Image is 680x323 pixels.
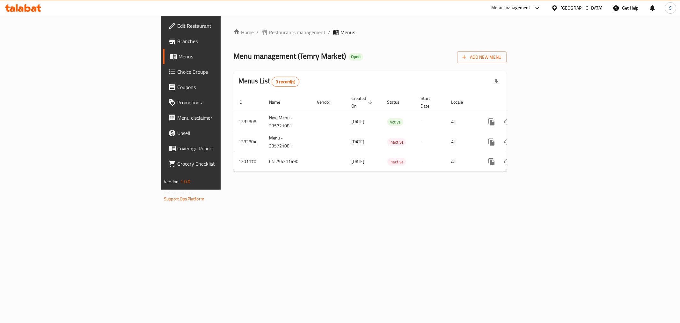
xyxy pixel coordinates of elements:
a: Restaurants management [261,28,325,36]
a: Upsell [163,125,274,141]
span: Created On [351,94,374,110]
span: Get support on: [164,188,193,197]
span: Coverage Report [177,145,269,152]
a: Promotions [163,95,274,110]
span: Choice Groups [177,68,269,76]
button: Change Status [499,154,515,169]
nav: breadcrumb [233,28,507,36]
li: / [328,28,330,36]
span: Inactive [387,158,406,166]
div: [GEOGRAPHIC_DATA] [560,4,603,11]
span: Menus [340,28,355,36]
td: - [415,112,446,132]
div: Total records count [272,77,299,87]
h2: Menus List [238,76,299,87]
a: Support.OpsPlatform [164,195,204,203]
span: Name [269,98,289,106]
span: Open [348,54,363,59]
span: Coupons [177,83,269,91]
span: Add New Menu [462,53,501,61]
td: CN.296211490 [264,152,312,171]
div: Open [348,53,363,61]
button: Add New Menu [457,51,507,63]
span: Menu disclaimer [177,114,269,122]
span: Menus [179,53,269,60]
span: Restaurants management [269,28,325,36]
td: - [415,152,446,171]
a: Coupons [163,79,274,95]
span: S [669,4,672,11]
span: Active [387,118,403,126]
td: All [446,132,479,152]
span: Status [387,98,408,106]
span: Branches [177,37,269,45]
span: Grocery Checklist [177,160,269,168]
th: Actions [479,93,550,112]
td: All [446,152,479,171]
button: more [484,134,499,150]
td: New Menu - 335721081 [264,112,312,132]
button: more [484,114,499,130]
a: Choice Groups [163,64,274,79]
span: ID [238,98,251,106]
span: Edit Restaurant [177,22,269,30]
span: Menu management ( Temry Market ) [233,49,346,63]
button: Change Status [499,114,515,130]
span: Promotions [177,99,269,106]
a: Menu disclaimer [163,110,274,125]
a: Branches [163,34,274,49]
span: Inactive [387,139,406,146]
td: Menu - 335721081 [264,132,312,152]
span: Start Date [420,94,438,110]
a: Coverage Report [163,141,274,156]
span: 1.0.0 [180,177,190,186]
span: Locale [451,98,471,106]
table: enhanced table [233,93,550,172]
span: Version: [164,177,179,186]
td: All [446,112,479,132]
button: Change Status [499,134,515,150]
span: 3 record(s) [272,79,299,85]
button: more [484,154,499,169]
a: Menus [163,49,274,64]
a: Edit Restaurant [163,18,274,34]
td: - [415,132,446,152]
div: Menu-management [491,4,530,12]
span: [DATE] [351,138,364,146]
a: Grocery Checklist [163,156,274,171]
span: [DATE] [351,117,364,126]
span: Upsell [177,129,269,137]
div: Export file [489,74,504,89]
span: Vendor [317,98,339,106]
span: [DATE] [351,157,364,166]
